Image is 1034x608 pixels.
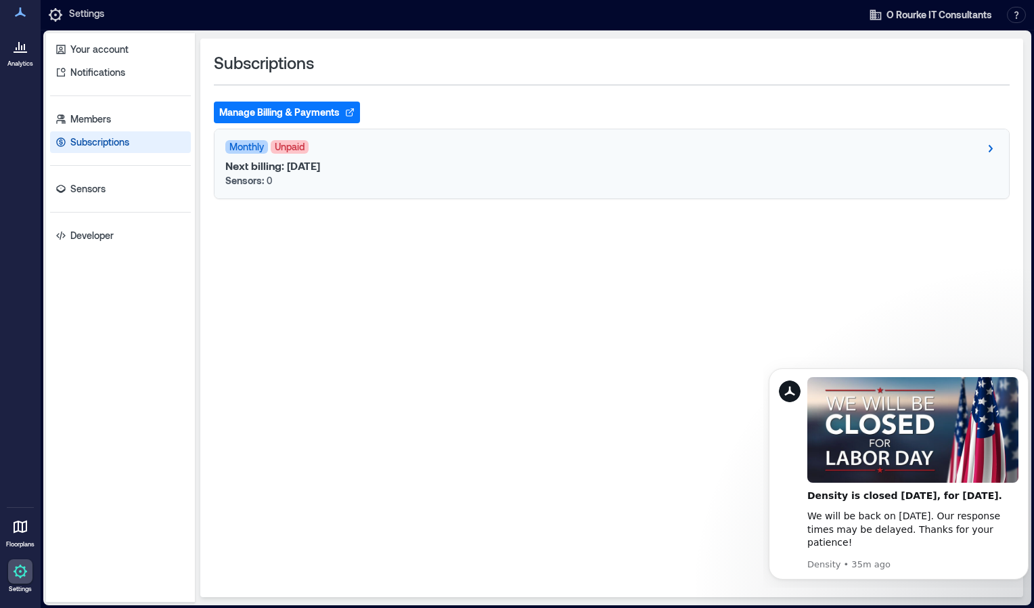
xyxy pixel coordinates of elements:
a: Notifications [50,62,191,83]
iframe: Intercom notifications message [763,357,1034,588]
strong: Sensors: [225,175,264,186]
span: Monthly [225,140,268,154]
p: Analytics [7,60,33,68]
p: Floorplans [6,540,35,548]
span: Unpaid [271,140,309,154]
span: O Rourke IT Consultants [886,8,992,22]
span: Subscriptions [214,52,314,74]
a: Developer [50,225,191,246]
a: Sensors [50,178,191,200]
p: Subscriptions [70,135,129,149]
button: O Rourke IT Consultants [865,4,996,26]
p: Settings [9,585,32,593]
p: Settings [69,7,104,23]
p: Developer [70,229,114,242]
p: 0 [225,174,272,188]
p: Sensors [70,182,106,196]
p: Next billing: [DATE] [225,159,320,173]
button: Manage Billing & Payments [214,102,360,123]
p: Notifications [70,66,125,79]
a: Analytics [3,30,37,72]
a: Subscriptions [50,131,191,153]
a: Settings [4,555,37,597]
p: Members [70,112,111,126]
a: Members [50,108,191,130]
a: Floorplans [2,511,39,552]
p: Your account [70,43,129,56]
div: MonthlyUnpaidNext billing: [DATE]Sensors: 0 [215,129,1009,198]
a: Your account [50,39,191,60]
